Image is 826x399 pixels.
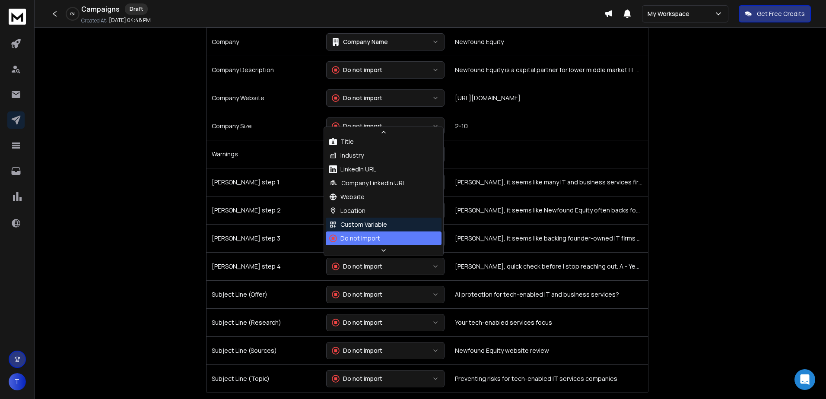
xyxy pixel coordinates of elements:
[450,224,648,252] td: [PERSON_NAME], it seems like backing founder-owned IT firms often means quick changes, and that c...
[450,336,648,364] td: Newfound Equity website review
[332,38,388,46] div: Company Name
[450,252,648,280] td: [PERSON_NAME], quick check before I stop reaching out. A - Yes, let’s talk. B - Circle back in a ...
[450,84,648,112] td: [URL][DOMAIN_NAME]
[109,17,151,24] p: [DATE] 04:48 PM
[450,112,648,140] td: 2-10
[329,151,364,160] div: Industry
[70,11,75,16] p: 0 %
[206,84,321,112] td: Company Website
[206,364,321,393] td: Subject Line (Topic)
[125,3,148,15] div: Draft
[329,179,406,187] div: Company LinkedIn URL
[81,4,120,14] h1: Campaigns
[329,206,365,215] div: Location
[757,9,805,18] p: Get Free Credits
[206,252,321,280] td: [PERSON_NAME] step 4
[332,346,382,355] div: Do not import
[450,168,648,196] td: [PERSON_NAME], it seems like many IT and business services firms face high risks from security ga...
[450,28,648,56] td: Newfound Equity
[329,193,365,201] div: Website
[329,165,376,174] div: LinkedIn URL
[329,220,387,229] div: Custom Variable
[332,262,382,271] div: Do not import
[450,196,648,224] td: [PERSON_NAME], it seems like Newfound Equity often backs founder-led IT companies as they grow an...
[794,369,815,390] div: Open Intercom Messenger
[450,308,648,336] td: Your tech-enabled services focus
[332,374,382,383] div: Do not import
[450,364,648,393] td: Preventing risks for tech-enabled IT services companies
[206,196,321,224] td: [PERSON_NAME] step 2
[206,280,321,308] td: Subject Line (Offer)
[332,290,382,299] div: Do not import
[81,17,107,24] p: Created At:
[648,9,693,18] p: My Workspace
[206,336,321,364] td: Subject Line (Sources)
[206,168,321,196] td: [PERSON_NAME] step 1
[329,137,354,146] div: Title
[332,318,382,327] div: Do not import
[9,373,26,390] span: T
[206,112,321,140] td: Company Size
[450,56,648,84] td: Newfound Equity is a capital partner for lower middle market IT and business services companies b...
[9,9,26,25] img: logo
[206,224,321,252] td: [PERSON_NAME] step 3
[206,28,321,56] td: Company
[332,66,382,74] div: Do not import
[332,94,382,102] div: Do not import
[450,280,648,308] td: Ai protection for tech-enabled IT and business services?
[206,56,321,84] td: Company Description
[329,234,380,243] div: Do not import
[206,308,321,336] td: Subject Line (Research)
[332,122,382,130] div: Do not import
[206,140,321,168] td: Warnings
